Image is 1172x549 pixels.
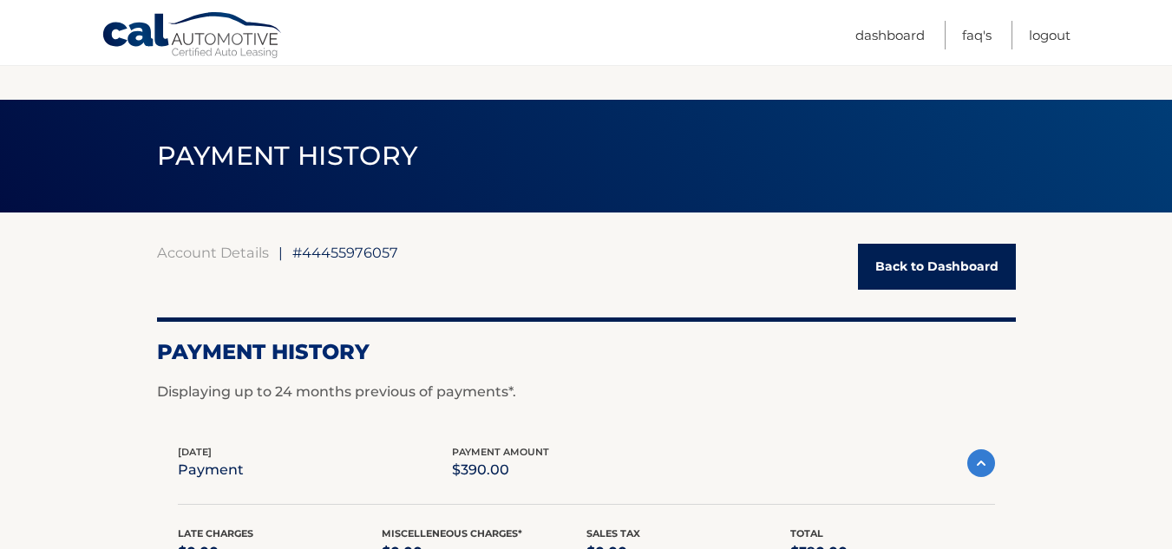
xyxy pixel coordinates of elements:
p: $390.00 [452,458,549,482]
p: payment [178,458,244,482]
img: accordion-active.svg [967,449,995,477]
a: Cal Automotive [101,11,284,62]
span: [DATE] [178,446,212,458]
h2: Payment History [157,339,1016,365]
span: | [278,244,283,261]
span: payment amount [452,446,549,458]
p: Displaying up to 24 months previous of payments*. [157,382,1016,402]
span: Miscelleneous Charges* [382,527,522,539]
a: Logout [1029,21,1071,49]
span: Total [790,527,823,539]
a: Account Details [157,244,269,261]
a: FAQ's [962,21,992,49]
span: PAYMENT HISTORY [157,140,418,172]
span: #44455976057 [292,244,398,261]
a: Back to Dashboard [858,244,1016,290]
span: Sales Tax [586,527,640,539]
a: Dashboard [855,21,925,49]
span: Late Charges [178,527,253,539]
